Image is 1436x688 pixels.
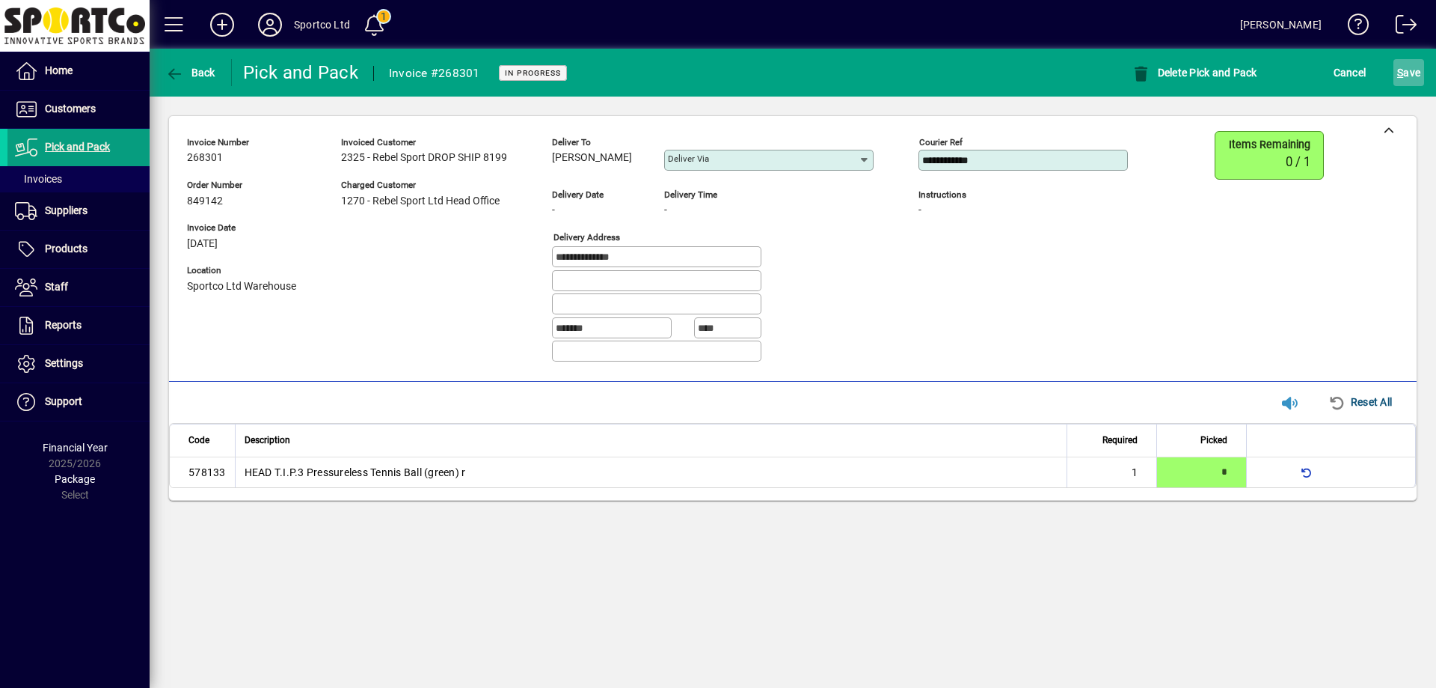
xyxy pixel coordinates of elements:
span: - [918,204,921,216]
span: Code [188,432,209,448]
span: Instructions [918,190,1128,200]
span: - [664,204,667,216]
span: Cancel [1334,61,1366,85]
span: Invoice Date [187,223,296,233]
a: Support [7,383,150,421]
span: 1270 - Rebel Sport Ltd Head Office [341,195,500,207]
a: Reports [7,307,150,344]
span: [PERSON_NAME] [552,152,632,164]
a: Products [7,231,150,268]
span: - [552,204,555,216]
a: Customers [7,91,150,128]
span: Customers [45,103,96,115]
mat-label: Deliver via [668,153,709,164]
span: Reset All [1328,390,1392,414]
span: Staff [45,281,68,293]
span: Order number [187,180,296,190]
span: Picked [1200,432,1227,448]
div: [PERSON_NAME] [1240,13,1322,37]
span: Financial Year [43,442,108,454]
div: Sportco Ltd [294,13,350,37]
span: Delivery time [664,190,754,200]
span: Support [45,395,82,407]
span: Location [187,266,296,275]
button: Save [1393,59,1424,86]
app-page-header-button: Back [150,59,232,86]
span: S [1397,67,1403,79]
div: Pick and Pack [243,61,358,85]
span: Pick and Pack [45,141,110,153]
span: [DATE] [187,238,218,250]
span: Required [1102,432,1138,448]
a: Invoices [7,166,150,192]
a: Home [7,52,150,90]
span: Reports [45,319,82,331]
button: Reset All [1322,389,1398,415]
span: 0 / 1 [1286,155,1310,169]
span: 849142 [187,195,223,207]
a: Knowledge Base [1337,3,1369,52]
a: Staff [7,269,150,306]
span: Suppliers [45,204,88,216]
span: In Progress [505,68,561,78]
span: Charged customer [341,180,507,190]
a: Suppliers [7,192,150,230]
a: Logout [1384,3,1417,52]
span: ave [1397,61,1420,85]
button: Delete Pick and Pack [1128,59,1261,86]
span: Description [245,432,290,448]
span: Sportco Ltd Warehouse [187,281,296,293]
span: 2325 - Rebel Sport DROP SHIP 8199 [341,152,507,164]
span: 268301 [187,152,223,164]
a: Settings [7,345,150,383]
div: Invoice #268301 [389,61,480,85]
button: Back [162,59,219,86]
span: Invoices [15,173,62,185]
td: 1 [1067,457,1156,487]
span: Package [55,473,95,485]
span: Delivery date [552,190,642,200]
td: 578133 [170,457,235,487]
button: Cancel [1330,59,1370,86]
span: Settings [45,357,83,369]
button: Add [198,11,246,38]
span: Products [45,243,88,255]
span: Home [45,64,73,76]
td: HEAD T.I.P.3 Pressureless Tennis Ball (green) r [235,457,1067,487]
button: Profile [246,11,294,38]
span: Delete Pick and Pack [1132,67,1257,79]
span: Back [165,67,215,79]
